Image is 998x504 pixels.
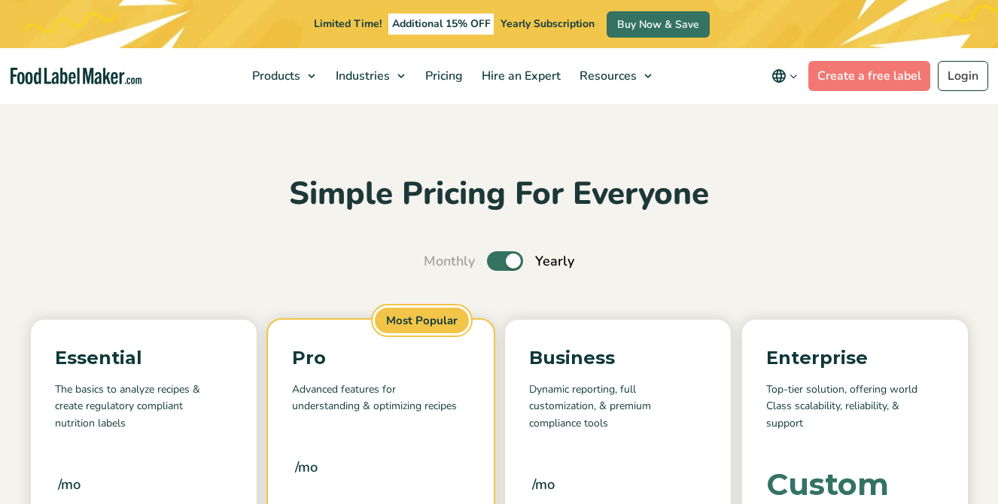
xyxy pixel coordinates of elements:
[248,68,302,84] span: Products
[607,11,710,38] a: Buy Now & Save
[292,381,470,415] p: Advanced features for understanding & optimizing recipes
[243,48,323,104] a: Products
[55,381,233,432] p: The basics to analyze recipes & create regulatory compliant nutrition labels
[58,474,81,495] span: /mo
[11,174,987,215] h2: Simple Pricing For Everyone
[331,68,391,84] span: Industries
[766,381,944,432] p: Top-tier solution, offering world Class scalability, reliability, & support
[295,457,318,478] span: /mo
[388,14,494,35] span: Additional 15% OFF
[421,68,464,84] span: Pricing
[808,61,930,91] a: Create a free label
[473,48,567,104] a: Hire an Expert
[487,251,523,271] label: Toggle
[55,344,233,372] p: Essential
[766,469,889,499] div: Custom
[327,48,412,104] a: Industries
[477,68,562,84] span: Hire an Expert
[529,381,707,432] p: Dynamic reporting, full customization, & premium compliance tools
[416,48,469,104] a: Pricing
[373,305,471,336] span: Most Popular
[532,474,555,495] span: /mo
[501,17,595,31] span: Yearly Subscription
[766,344,944,372] p: Enterprise
[535,251,574,272] span: Yearly
[292,344,470,372] p: Pro
[575,68,638,84] span: Resources
[571,48,659,104] a: Resources
[314,17,382,31] span: Limited Time!
[938,61,988,91] a: Login
[424,251,475,272] span: Monthly
[529,344,707,372] p: Business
